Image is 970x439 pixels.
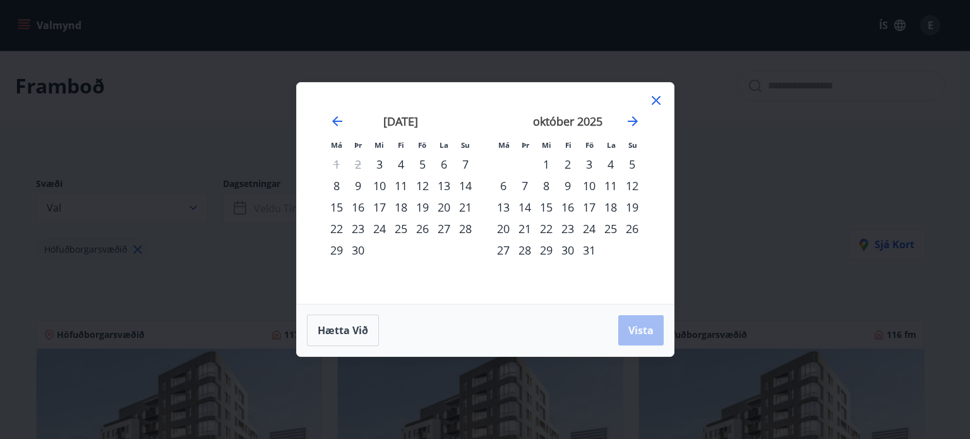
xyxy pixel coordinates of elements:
div: 14 [455,175,476,196]
td: Choose föstudagur, 17. október 2025 as your check-in date. It’s available. [578,196,600,218]
div: 20 [493,218,514,239]
div: 30 [347,239,369,261]
td: Choose þriðjudagur, 14. október 2025 as your check-in date. It’s available. [514,196,536,218]
small: Fö [418,140,426,150]
div: 5 [412,153,433,175]
td: Choose laugardagur, 6. september 2025 as your check-in date. It’s available. [433,153,455,175]
strong: október 2025 [533,114,602,129]
td: Choose föstudagur, 19. september 2025 as your check-in date. It’s available. [412,196,433,218]
td: Choose mánudagur, 27. október 2025 as your check-in date. It’s available. [493,239,514,261]
td: Choose sunnudagur, 19. október 2025 as your check-in date. It’s available. [621,196,643,218]
td: Choose sunnudagur, 14. september 2025 as your check-in date. It’s available. [455,175,476,196]
div: 7 [514,175,536,196]
div: 9 [557,175,578,196]
small: Má [331,140,342,150]
div: 13 [493,196,514,218]
small: Fi [398,140,404,150]
div: 6 [433,153,455,175]
small: Þr [354,140,362,150]
td: Choose laugardagur, 11. október 2025 as your check-in date. It’s available. [600,175,621,196]
small: Mi [542,140,551,150]
td: Choose laugardagur, 27. september 2025 as your check-in date. It’s available. [433,218,455,239]
td: Choose mánudagur, 6. október 2025 as your check-in date. It’s available. [493,175,514,196]
td: Choose miðvikudagur, 15. október 2025 as your check-in date. It’s available. [536,196,557,218]
div: 3 [369,153,390,175]
td: Choose mánudagur, 8. september 2025 as your check-in date. It’s available. [326,175,347,196]
div: 9 [347,175,369,196]
td: Choose miðvikudagur, 22. október 2025 as your check-in date. It’s available. [536,218,557,239]
div: 21 [514,218,536,239]
div: 6 [493,175,514,196]
div: 17 [578,196,600,218]
div: 1 [536,153,557,175]
td: Choose mánudagur, 22. september 2025 as your check-in date. It’s available. [326,218,347,239]
button: Hætta við [307,315,379,346]
td: Choose laugardagur, 18. október 2025 as your check-in date. It’s available. [600,196,621,218]
small: Má [498,140,510,150]
div: 24 [578,218,600,239]
div: 15 [536,196,557,218]
div: 24 [369,218,390,239]
div: 28 [514,239,536,261]
div: 10 [369,175,390,196]
td: Choose föstudagur, 31. október 2025 as your check-in date. It’s available. [578,239,600,261]
small: La [607,140,616,150]
td: Choose mánudagur, 20. október 2025 as your check-in date. It’s available. [493,218,514,239]
td: Choose laugardagur, 4. október 2025 as your check-in date. It’s available. [600,153,621,175]
div: 19 [621,196,643,218]
small: Su [461,140,470,150]
div: 2 [557,153,578,175]
small: Su [628,140,637,150]
div: 26 [621,218,643,239]
div: 27 [433,218,455,239]
div: 25 [390,218,412,239]
td: Choose þriðjudagur, 23. september 2025 as your check-in date. It’s available. [347,218,369,239]
td: Choose fimmtudagur, 4. september 2025 as your check-in date. It’s available. [390,153,412,175]
div: 8 [536,175,557,196]
td: Choose fimmtudagur, 2. október 2025 as your check-in date. It’s available. [557,153,578,175]
div: 20 [433,196,455,218]
div: Move forward to switch to the next month. [625,114,640,129]
small: La [440,140,448,150]
div: 28 [455,218,476,239]
td: Choose sunnudagur, 12. október 2025 as your check-in date. It’s available. [621,175,643,196]
td: Choose mánudagur, 29. september 2025 as your check-in date. It’s available. [326,239,347,261]
div: Calendar [312,98,659,289]
td: Choose fimmtudagur, 30. október 2025 as your check-in date. It’s available. [557,239,578,261]
td: Choose sunnudagur, 26. október 2025 as your check-in date. It’s available. [621,218,643,239]
td: Choose miðvikudagur, 17. september 2025 as your check-in date. It’s available. [369,196,390,218]
div: 18 [600,196,621,218]
small: Fi [565,140,572,150]
td: Choose þriðjudagur, 28. október 2025 as your check-in date. It’s available. [514,239,536,261]
td: Choose miðvikudagur, 8. október 2025 as your check-in date. It’s available. [536,175,557,196]
small: Þr [522,140,529,150]
div: 16 [557,196,578,218]
div: 31 [578,239,600,261]
div: 10 [578,175,600,196]
td: Choose miðvikudagur, 29. október 2025 as your check-in date. It’s available. [536,239,557,261]
td: Choose miðvikudagur, 3. september 2025 as your check-in date. It’s available. [369,153,390,175]
td: Not available. mánudagur, 1. september 2025 [326,153,347,175]
small: Mi [374,140,384,150]
td: Choose laugardagur, 25. október 2025 as your check-in date. It’s available. [600,218,621,239]
div: 25 [600,218,621,239]
td: Choose þriðjudagur, 30. september 2025 as your check-in date. It’s available. [347,239,369,261]
div: 22 [536,218,557,239]
div: 22 [326,218,347,239]
small: Fö [585,140,594,150]
div: 16 [347,196,369,218]
div: 26 [412,218,433,239]
div: 12 [621,175,643,196]
td: Choose fimmtudagur, 23. október 2025 as your check-in date. It’s available. [557,218,578,239]
td: Choose sunnudagur, 5. október 2025 as your check-in date. It’s available. [621,153,643,175]
div: 15 [326,196,347,218]
td: Choose föstudagur, 26. september 2025 as your check-in date. It’s available. [412,218,433,239]
div: 12 [412,175,433,196]
td: Choose sunnudagur, 7. september 2025 as your check-in date. It’s available. [455,153,476,175]
div: 19 [412,196,433,218]
div: 29 [536,239,557,261]
td: Choose laugardagur, 13. september 2025 as your check-in date. It’s available. [433,175,455,196]
td: Choose þriðjudagur, 21. október 2025 as your check-in date. It’s available. [514,218,536,239]
div: 18 [390,196,412,218]
div: 8 [326,175,347,196]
